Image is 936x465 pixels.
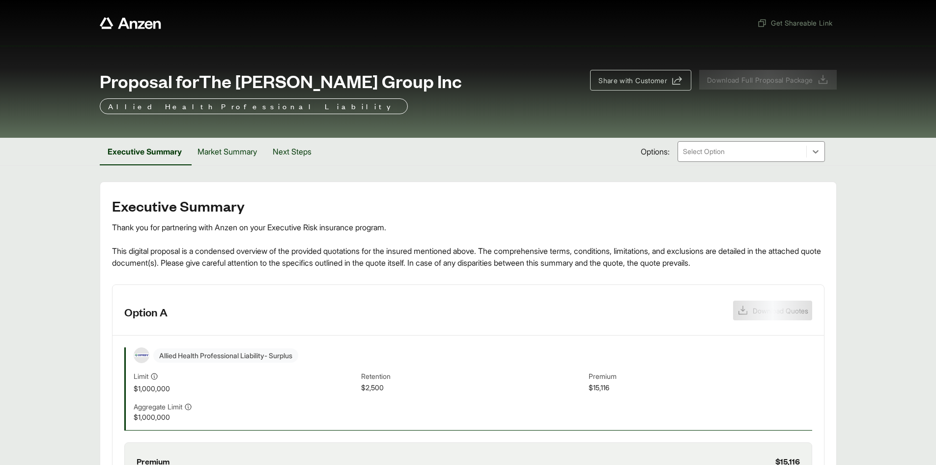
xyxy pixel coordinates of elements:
[707,75,813,85] span: Download Full Proposal Package
[361,371,585,382] span: Retention
[134,412,357,422] span: $1,000,000
[589,382,812,394] span: $15,116
[100,71,462,91] span: Proposal for The [PERSON_NAME] Group Inc
[134,402,182,412] span: Aggregate Limit
[153,348,298,363] span: Allied Health Professional Liability - Surplus
[112,221,824,269] div: Thank you for partnering with Anzen on your Executive Risk insurance program. This digital propos...
[190,138,265,165] button: Market Summary
[361,382,585,394] span: $2,500
[100,17,161,29] a: Anzen website
[124,305,168,319] h3: Option A
[134,383,357,394] span: $1,000,000
[757,18,832,28] span: Get Shareable Link
[265,138,319,165] button: Next Steps
[598,75,667,86] span: Share with Customer
[753,14,836,32] button: Get Shareable Link
[112,198,824,214] h2: Executive Summary
[108,100,399,112] p: Allied Health Professional Liability
[589,371,812,382] span: Premium
[590,70,691,91] button: Share with Customer
[100,138,190,165] button: Executive Summary
[134,353,149,357] img: Canopy Specialty
[134,371,148,381] span: Limit
[641,146,670,157] span: Options:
